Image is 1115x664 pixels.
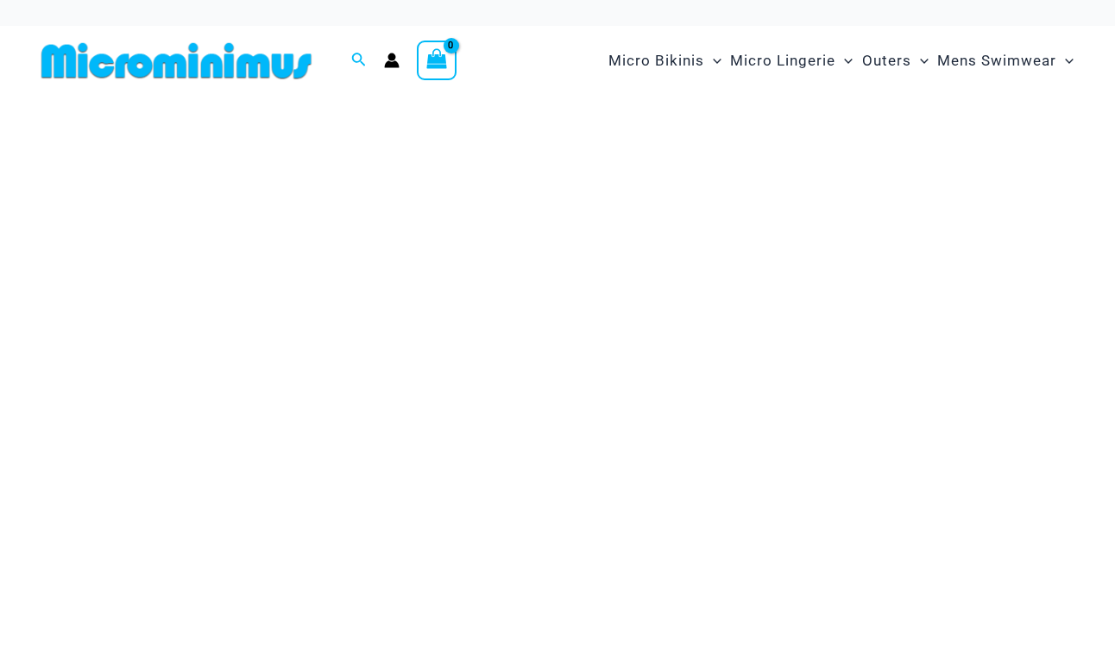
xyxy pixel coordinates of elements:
a: Micro LingerieMenu ToggleMenu Toggle [726,34,857,87]
a: View Shopping Cart, empty [417,41,457,80]
span: Micro Lingerie [730,39,835,83]
span: Menu Toggle [911,39,929,83]
span: Micro Bikinis [608,39,704,83]
a: Account icon link [384,53,400,68]
span: Outers [862,39,911,83]
span: Menu Toggle [704,39,721,83]
a: Search icon link [351,50,367,72]
img: MM SHOP LOGO FLAT [35,41,318,80]
span: Menu Toggle [1056,39,1074,83]
a: OutersMenu ToggleMenu Toggle [858,34,933,87]
span: Mens Swimwear [937,39,1056,83]
a: Mens SwimwearMenu ToggleMenu Toggle [933,34,1078,87]
nav: Site Navigation [602,32,1080,90]
span: Menu Toggle [835,39,853,83]
a: Micro BikinisMenu ToggleMenu Toggle [604,34,726,87]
